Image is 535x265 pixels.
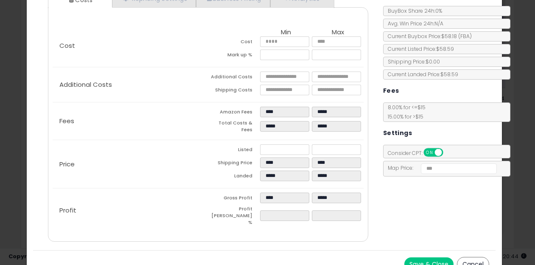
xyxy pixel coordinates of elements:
td: Total Costs & Fees [208,120,260,135]
td: Landed [208,171,260,184]
td: Amazon Fees [208,107,260,120]
td: Listed [208,144,260,157]
span: ( FBA ) [458,33,472,40]
h5: Fees [383,86,399,96]
p: Additional Costs [53,81,208,88]
span: ON [424,149,435,156]
td: Gross Profit [208,193,260,206]
td: Cost [208,36,260,50]
span: Current Landed Price: $58.59 [384,71,458,78]
th: Max [312,29,364,36]
span: 8.00 % for <= $15 [384,104,426,120]
p: Fees [53,118,208,124]
td: Shipping Costs [208,85,260,98]
span: 15.00 % for > $15 [384,113,423,120]
span: Current Buybox Price: [384,33,472,40]
td: Profit [PERSON_NAME] % [208,206,260,228]
td: Shipping Price [208,157,260,171]
span: Map Price: [384,164,497,171]
span: Current Listed Price: $58.59 [384,45,454,52]
span: Shipping Price: $0.00 [384,58,440,65]
p: Price [53,161,208,168]
span: BuyBox Share 24h: 0% [384,7,442,14]
span: OFF [442,149,455,156]
span: $58.18 [441,33,472,40]
h5: Settings [383,128,412,138]
th: Min [260,29,312,36]
span: Consider CPT: [384,149,454,157]
span: Avg. Win Price 24h: N/A [384,20,443,27]
p: Cost [53,42,208,49]
td: Additional Costs [208,72,260,85]
td: Mark up % [208,50,260,63]
p: Profit [53,207,208,214]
